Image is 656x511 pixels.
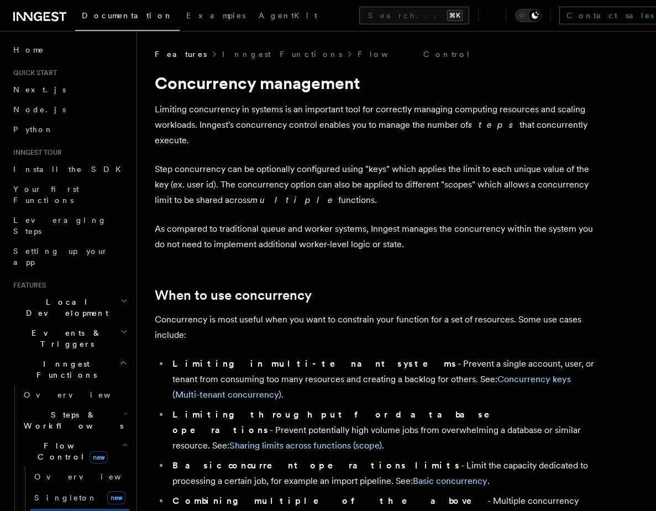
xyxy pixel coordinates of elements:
[9,148,62,157] span: Inngest tour
[169,407,597,453] li: - Prevent potentially high volume jobs from overwhelming a database or similar resource. See: .
[169,458,597,489] li: - Limit the capacity dedicated to processing a certain job, for example an import pipeline. See: .
[9,69,57,77] span: Quick start
[155,312,597,343] p: Concurrency is most useful when you want to constrain your function for a set of resources. Some ...
[468,119,519,130] em: steps
[250,195,338,205] em: multiple
[13,247,108,267] span: Setting up your app
[107,491,125,504] span: new
[186,11,245,20] span: Examples
[9,100,130,119] a: Node.js
[9,354,130,385] button: Inngest Functions
[13,165,128,174] span: Install the SDK
[9,159,130,179] a: Install the SDK
[90,451,108,463] span: new
[13,85,66,94] span: Next.js
[82,11,173,20] span: Documentation
[19,436,130,467] button: Flow Controlnew
[172,460,461,471] strong: Basic concurrent operations limits
[9,80,130,100] a: Next.js
[19,385,130,405] a: Overview
[155,73,597,93] h1: Concurrency management
[9,210,130,241] a: Leveraging Steps
[19,405,130,436] button: Steps & Workflows
[9,358,119,380] span: Inngest Functions
[13,105,66,114] span: Node.js
[222,49,342,60] a: Inngest Functions
[9,292,130,323] button: Local Development
[9,327,120,350] span: Events & Triggers
[9,241,130,272] a: Setting up your app
[13,216,107,236] span: Leveraging Steps
[24,390,138,399] span: Overview
[9,281,46,290] span: Features
[172,358,458,369] strong: Limiting in multi-tenant systems
[30,467,130,487] a: Overview
[19,409,123,431] span: Steps & Workflows
[358,49,471,60] a: Flow Control
[13,185,79,205] span: Your first Functions
[34,493,97,502] span: Singleton
[413,476,487,486] a: Basic concurrency
[13,125,54,134] span: Python
[229,440,382,451] a: Sharing limits across functions (scope)
[447,10,463,21] kbd: ⌘K
[169,356,597,403] li: - Prevent a single account, user, or tenant from consuming too many resources and creating a back...
[172,409,505,435] strong: Limiting throughput for database operations
[9,119,130,139] a: Python
[155,161,597,208] p: Step concurrency can be optionally configured using "keys" which applies the limit to each unique...
[155,102,597,148] p: Limiting concurrency in systems is an important tool for correctly managing computing resources a...
[259,11,317,20] span: AgentKit
[9,323,130,354] button: Events & Triggers
[359,7,469,24] button: Search...⌘K
[34,472,148,481] span: Overview
[9,179,130,210] a: Your first Functions
[252,3,324,30] a: AgentKit
[13,44,44,55] span: Home
[9,40,130,60] a: Home
[75,3,180,31] a: Documentation
[9,296,120,319] span: Local Development
[172,496,487,506] strong: Combining multiple of the above
[30,487,130,509] a: Singletonnew
[515,9,542,22] button: Toggle dark mode
[180,3,252,30] a: Examples
[155,288,312,303] a: When to use concurrency
[19,440,122,462] span: Flow Control
[155,221,597,252] p: As compared to traditional queue and worker systems, Inngest manages the concurrency within the s...
[155,49,207,60] span: Features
